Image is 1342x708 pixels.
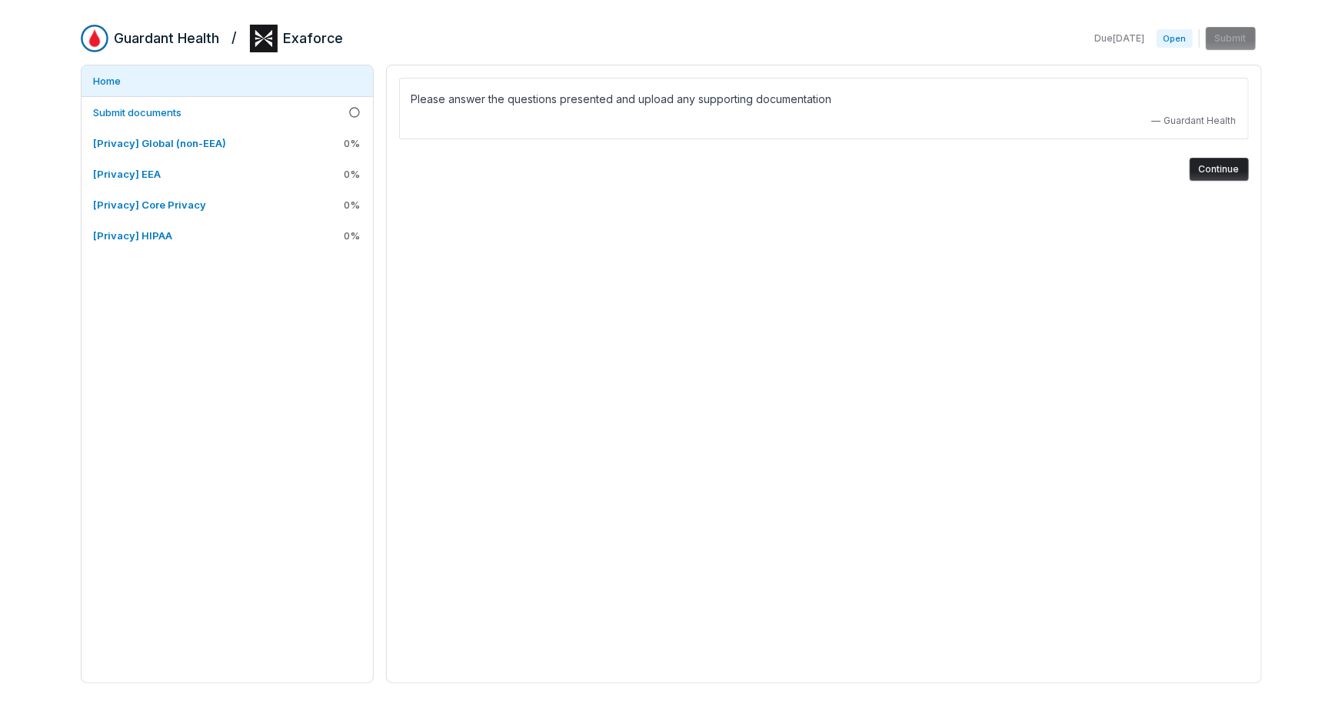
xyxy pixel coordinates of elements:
[345,198,361,212] span: 0 %
[232,25,238,48] h2: /
[345,136,361,150] span: 0 %
[94,137,227,149] span: [Privacy] Global (non-EEA)
[345,167,361,181] span: 0 %
[115,28,220,48] h2: Guardant Health
[1094,32,1144,45] span: Due [DATE]
[1164,115,1237,127] span: Guardant Health
[94,168,162,180] span: [Privacy] EEA
[82,97,373,128] a: Submit documents
[82,189,373,220] a: [Privacy] Core Privacy0%
[1157,29,1192,48] span: Open
[94,106,182,119] span: Submit documents
[284,28,344,48] h2: Exaforce
[1190,158,1249,181] button: Continue
[82,159,373,189] a: [Privacy] EEA0%
[94,229,173,242] span: [Privacy] HIPAA
[82,128,373,159] a: [Privacy] Global (non-EEA)0%
[94,199,207,211] span: [Privacy] Core Privacy
[1152,115,1161,127] span: —
[82,65,373,96] a: Home
[411,90,1237,109] p: Please answer the questions presented and upload any supporting documentation
[82,220,373,251] a: [Privacy] HIPAA0%
[345,229,361,242] span: 0 %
